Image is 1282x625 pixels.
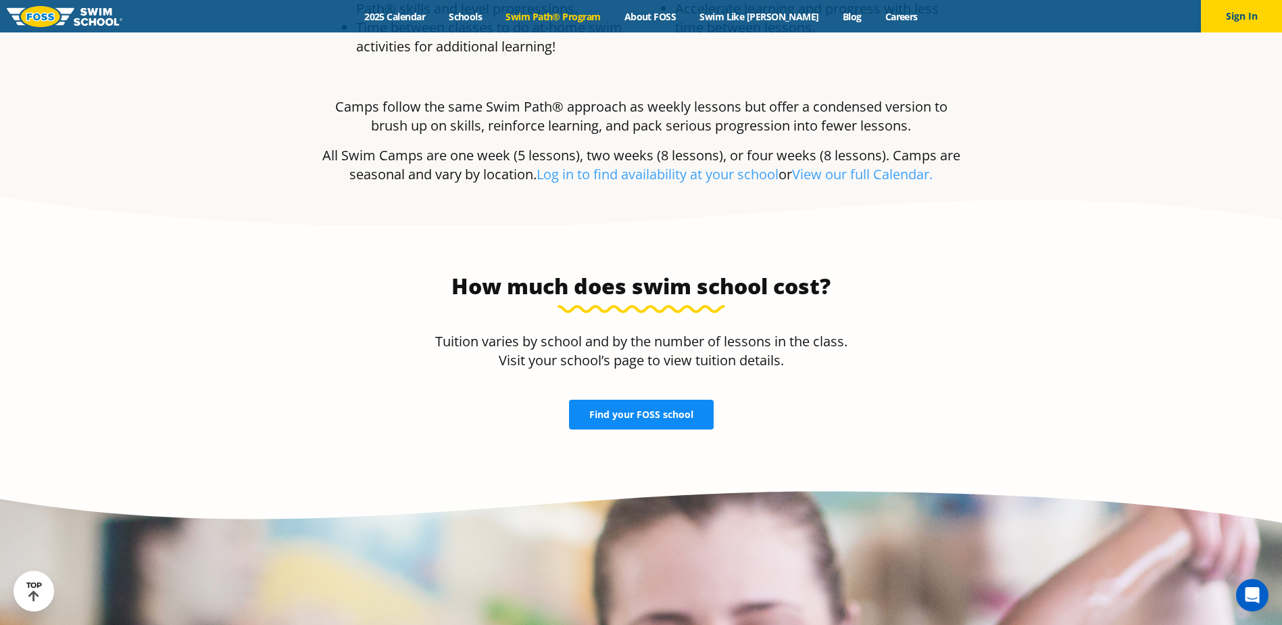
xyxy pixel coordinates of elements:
[1236,579,1268,611] div: Open Intercom Messenger
[353,10,437,23] a: 2025 Calendar
[7,6,122,27] img: FOSS Swim School Logo
[612,10,688,23] a: About FOSS
[537,165,779,183] a: Log in to find availability at your school
[437,10,494,23] a: Schools
[873,10,929,23] a: Careers
[494,10,612,23] a: Swim Path® Program
[322,146,960,184] p: All Swim Camps are one week (5 lessons), two weeks (8 lessons), or four weeks (8 lessons). Camps ...
[427,273,856,300] h3: How much does swim school cost?
[831,10,873,23] a: Blog
[356,18,635,56] li: Time between classes to do at-home swim activities for additional learning!
[26,581,42,602] div: TOP
[688,10,831,23] a: Swim Like [PERSON_NAME]
[427,332,856,370] p: Tuition varies by school and by the number of lessons in the class. Visit your school’s page to v...
[792,165,933,183] a: View our full Calendar.
[569,400,714,430] a: Find your FOSS school
[322,97,960,135] p: Camps follow the same Swim Path® approach as weekly lessons but offer a condensed version to brus...
[589,410,693,419] span: Find your FOSS school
